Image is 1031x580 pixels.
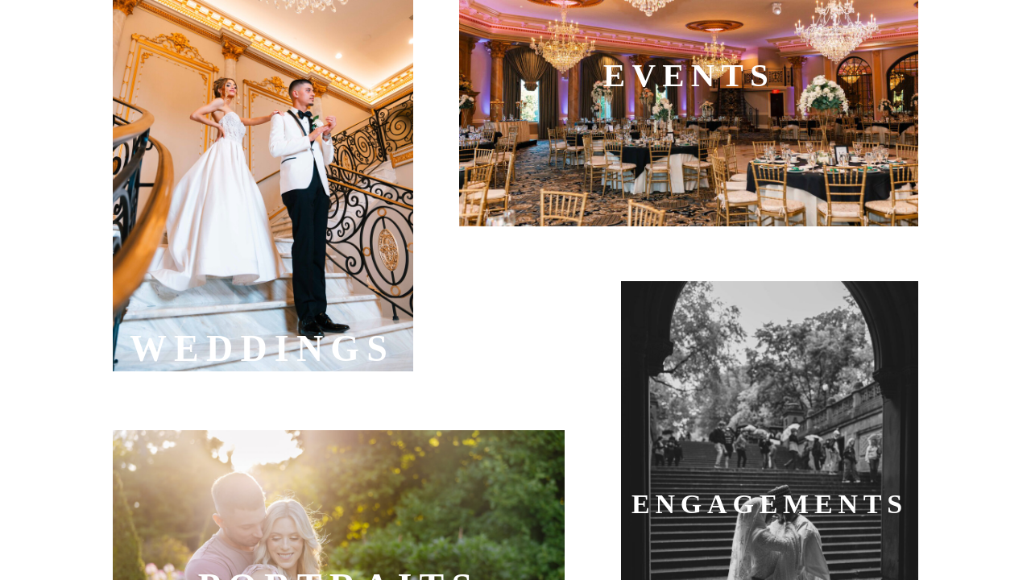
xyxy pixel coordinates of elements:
[631,489,908,519] b: Engagements
[130,328,395,369] b: WEDDInGS
[625,483,914,531] a: Engagements
[118,319,407,367] a: WEDDInGS
[603,56,775,93] b: EVENTS
[544,49,834,97] a: EVENTS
